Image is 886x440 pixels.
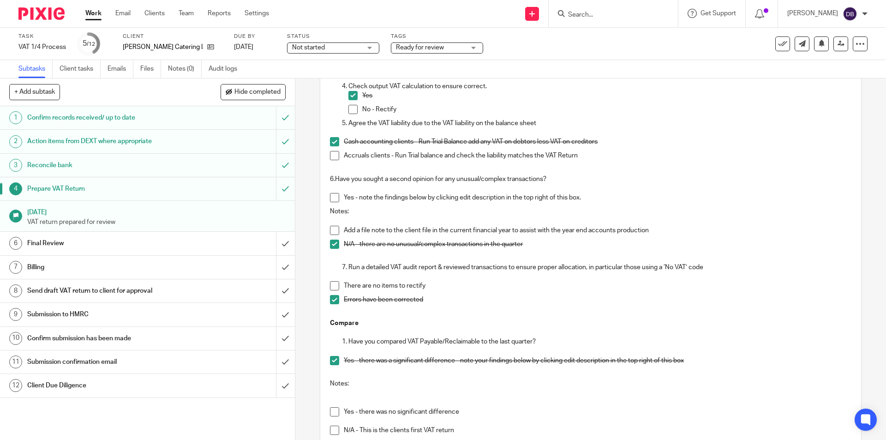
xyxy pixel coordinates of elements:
p: N/A - there are no unusual/complex transactions in the quarter [344,240,851,249]
a: Clients [144,9,165,18]
div: 8 [9,284,22,297]
a: Team [179,9,194,18]
p: Yes [362,91,851,100]
small: /12 [87,42,95,47]
p: Errors have been corrected [344,295,851,304]
h1: Confirm records received/ up to date [27,111,187,125]
span: Hide completed [234,89,281,96]
p: Notes: [330,207,851,216]
button: + Add subtask [9,84,60,100]
h1: Submission confirmation email [27,355,187,369]
a: Email [115,9,131,18]
p: Add a file note to the client file in the current financial year to assist with the year end acco... [344,226,851,235]
p: VAT return prepared for review [27,217,286,227]
a: Notes (0) [168,60,202,78]
div: 5 [83,38,95,49]
p: Have you compared VAT Payable/Reclaimable to the last quarter? [348,337,851,346]
a: Audit logs [209,60,244,78]
strong: Compare [330,320,359,326]
p: [PERSON_NAME] Catering Ltd [123,42,203,52]
h1: Submission to HMRC [27,307,187,321]
div: 1 [9,111,22,124]
img: svg%3E [843,6,857,21]
div: 6 [9,237,22,250]
h1: Billing [27,260,187,274]
label: Task [18,33,66,40]
p: 6.Have you sought a second opinion for any unusual/complex transactions? [330,175,851,184]
h1: Confirm submission has been made [27,332,187,345]
h1: Send draft VAT return to client for approval [27,284,187,298]
button: Hide completed [221,84,286,100]
div: 2 [9,135,22,148]
label: Client [123,33,222,40]
label: Status [287,33,379,40]
div: 11 [9,356,22,368]
a: Client tasks [60,60,101,78]
p: Yes - note the findings below by clicking edit description in the top right of this box. [344,193,851,202]
span: Get Support [700,10,736,17]
img: Pixie [18,7,65,20]
h1: Prepare VAT Return [27,182,187,196]
div: VAT 1/4 Process [18,42,66,52]
a: Emails [108,60,133,78]
h1: Final Review [27,236,187,250]
div: 3 [9,159,22,172]
p: No - Rectify [362,105,851,114]
div: 10 [9,332,22,345]
span: Not started [292,44,325,51]
h1: Client Due Diligence [27,379,187,392]
div: 7 [9,261,22,274]
input: Search [567,11,650,19]
div: 4 [9,182,22,195]
p: N/A - This is the clients first VAT return [344,426,851,435]
a: Subtasks [18,60,53,78]
p: Agree the VAT liability due to the VAT liability on the balance sheet [348,119,851,128]
p: [PERSON_NAME] [787,9,838,18]
span: [DATE] [234,44,253,50]
p: Accruals clients - Run Trial balance and check the liability matches the VAT Return [344,151,851,160]
div: 12 [9,379,22,392]
p: There are no items to rectify [344,281,851,290]
a: Work [85,9,102,18]
p: Check output VAT calculation to ensure correct. [348,82,851,91]
a: Reports [208,9,231,18]
h1: [DATE] [27,205,286,217]
div: 9 [9,308,22,321]
p: Yes - there was a significant difference - note your findings below by clicking edit description ... [344,356,851,365]
a: Settings [245,9,269,18]
p: Yes - there was no significant difference [344,407,851,416]
h1: Action items from DEXT where appropriate [27,134,187,148]
span: Ready for review [396,44,444,51]
h1: Reconcile bank [27,158,187,172]
label: Tags [391,33,483,40]
a: Files [140,60,161,78]
p: Run a detailed VAT audit report & reviewed transactions to ensure proper allocation, in particula... [348,263,851,272]
label: Due by [234,33,275,40]
p: Notes: [330,379,851,388]
p: Cash accounting clients - Run Trial Balance add any VAT on debtors less VAT on creditors [344,137,851,146]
